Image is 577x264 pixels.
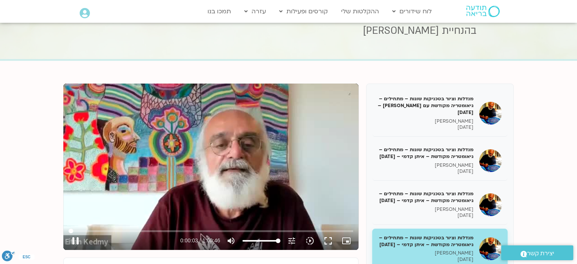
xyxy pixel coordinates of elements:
img: מנדלות וציור בטכניקות שונות – מתחילים – גיאומטריה מקודשת – איתן קדמי – 10/06/25 [479,193,502,216]
h5: מנדלות וציור בטכניקות שונות – מתחילים – גיאומטריה מקודשת עם [PERSON_NAME] – [DATE] [378,95,473,116]
p: [PERSON_NAME] [378,206,473,213]
h5: מנדלות וציור בטכניקות שונות – מתחילים – גיאומטריה מקודשת – איתן קדמי – [DATE] [378,146,473,160]
p: [PERSON_NAME] [378,162,473,169]
a: עזרה [241,4,270,19]
p: [DATE] [378,124,473,131]
a: לוח שידורים [388,4,436,19]
p: [DATE] [378,168,473,175]
p: [DATE] [378,212,473,219]
a: יצירת קשר [501,245,573,260]
a: ההקלטות שלי [337,4,383,19]
img: מנדלות וציור בטכניקות שונות – מתחילים – גיאומטריה מקודשת – איתן קדמי – 03/06/25 [479,149,502,172]
img: תודעה בריאה [466,6,500,17]
a: קורסים ופעילות [275,4,332,19]
p: [PERSON_NAME] [378,250,473,256]
a: תמכו בנו [204,4,235,19]
p: [PERSON_NAME] [378,118,473,125]
span: יצירת קשר [527,248,554,259]
p: [DATE] [378,256,473,263]
h5: מנדלות וציור בטכניקות שונות – מתחילים – גיאומטריה מקודשת – איתן קדמי – [DATE] [378,234,473,248]
span: בהנחיית [442,24,476,38]
h5: מנדלות וציור בטכניקות שונות – מתחילים – גיאומטריה מקודשת – איתן קדמי – [DATE] [378,190,473,204]
img: מנדלות וציור בטכניקות שונות – מתחילים – גיאומטריה מקודשת – איתן קדמי – 17/06/25 [479,237,502,260]
img: מנדלות וציור בטכניקות שונות – מתחילים – גיאומטריה מקודשת עם איתן קדמי – 27/05/25 [479,102,502,125]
